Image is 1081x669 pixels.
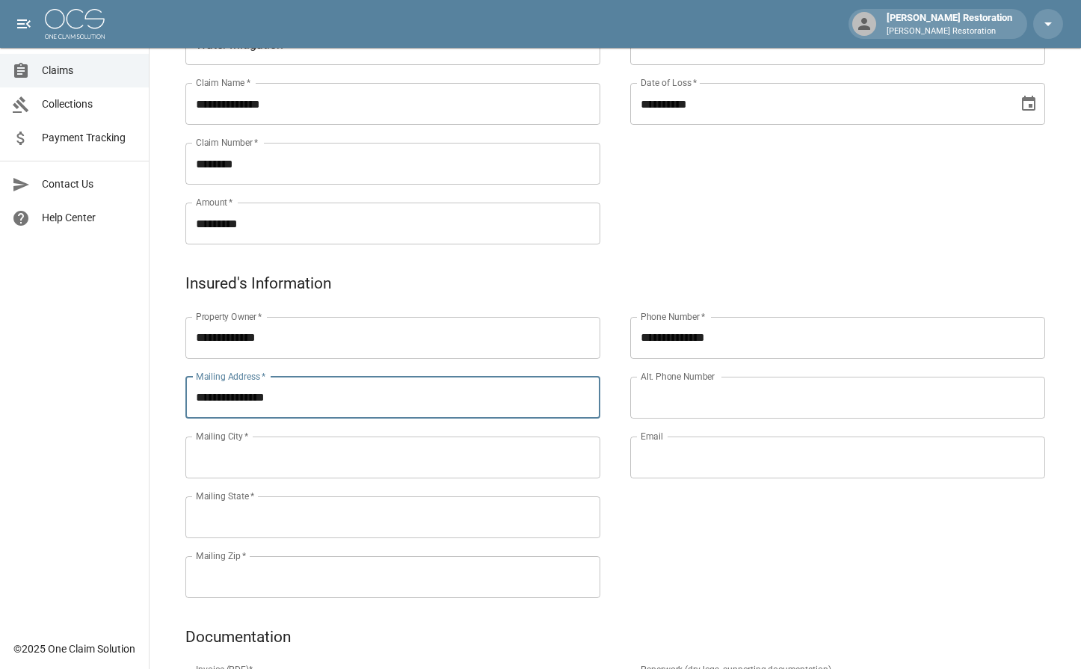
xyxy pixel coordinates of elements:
[887,25,1012,38] p: [PERSON_NAME] Restoration
[9,9,39,39] button: open drawer
[641,76,697,89] label: Date of Loss
[196,490,254,502] label: Mailing State
[42,96,137,112] span: Collections
[196,196,233,209] label: Amount
[196,136,258,149] label: Claim Number
[1014,89,1044,119] button: Choose date, selected date is Sep 22, 2025
[45,9,105,39] img: ocs-logo-white-transparent.png
[196,430,249,443] label: Mailing City
[42,130,137,146] span: Payment Tracking
[196,549,247,562] label: Mailing Zip
[196,76,250,89] label: Claim Name
[641,370,715,383] label: Alt. Phone Number
[881,10,1018,37] div: [PERSON_NAME] Restoration
[42,176,137,192] span: Contact Us
[196,370,265,383] label: Mailing Address
[13,641,135,656] div: © 2025 One Claim Solution
[42,210,137,226] span: Help Center
[196,310,262,323] label: Property Owner
[42,63,137,78] span: Claims
[641,430,663,443] label: Email
[641,310,705,323] label: Phone Number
